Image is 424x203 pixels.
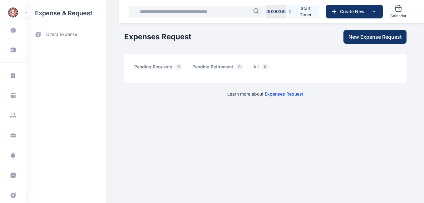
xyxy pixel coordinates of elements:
[297,5,314,18] span: Start Timer
[326,5,383,18] button: Create New
[390,13,407,18] span: Calendar
[26,26,106,43] a: direct expense
[348,33,402,41] span: New Expense Request
[227,91,303,97] p: Learn more about
[253,64,279,73] a: all0
[134,64,185,73] span: pending requests
[192,64,246,73] span: pending retirement
[175,64,182,70] span: 0
[253,64,271,73] span: all
[266,8,286,15] p: 00 : 00 : 00
[124,32,191,42] h1: Expenses Request
[343,30,407,44] button: New Expense Request
[265,91,303,97] a: Expenses Request
[134,64,192,73] a: pending requests0
[261,64,269,70] span: 0
[236,64,243,70] span: 0
[388,2,409,21] a: Calendar
[286,5,319,18] button: Start Timer
[338,8,370,15] span: Create New
[46,31,77,38] span: direct expense
[192,64,253,73] a: pending retirement0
